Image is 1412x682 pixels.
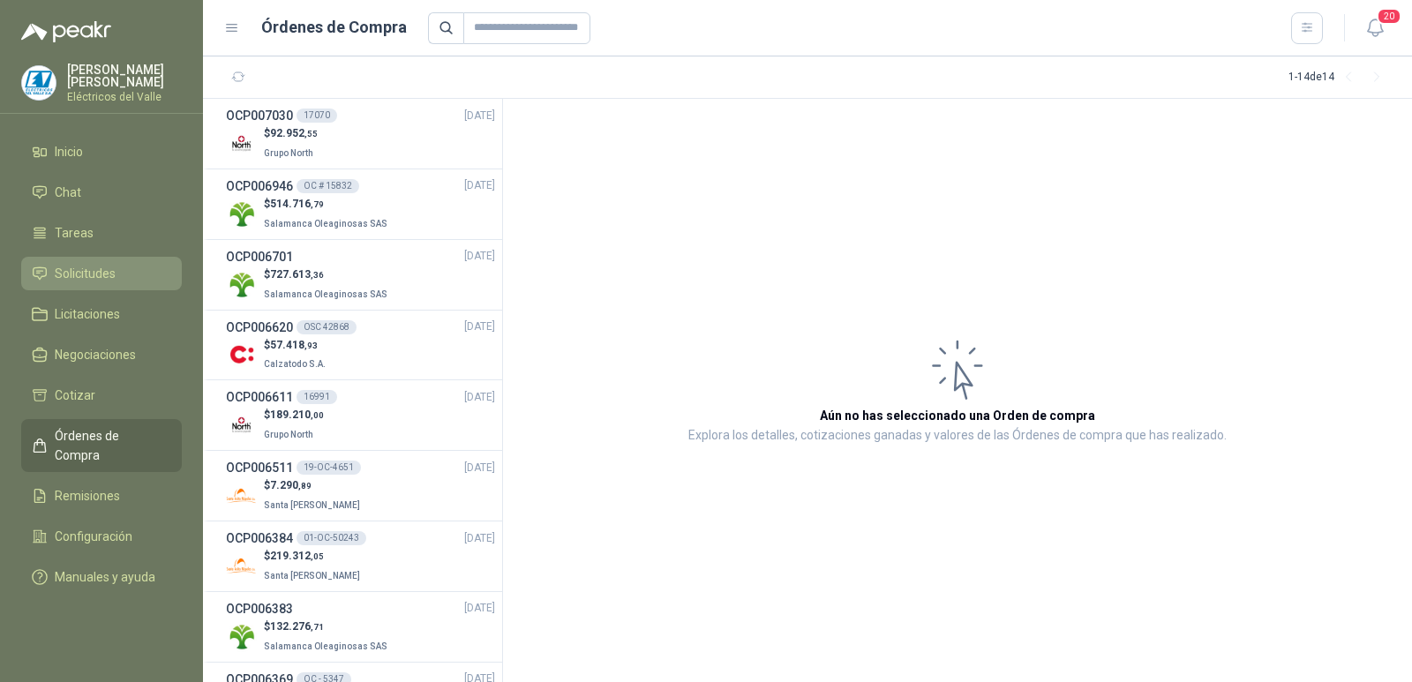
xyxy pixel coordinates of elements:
[464,248,495,265] span: [DATE]
[21,560,182,594] a: Manuales y ayuda
[226,528,495,584] a: OCP00638401-OC-50243[DATE] Company Logo$219.312,05Santa [PERSON_NAME]
[297,179,359,193] div: OC # 15832
[270,127,318,139] span: 92.952
[226,247,293,266] h3: OCP006701
[264,219,387,229] span: Salamanca Oleaginosas SAS
[21,21,111,42] img: Logo peakr
[226,106,495,161] a: OCP00703017070[DATE] Company Logo$92.952,55Grupo North
[270,620,324,633] span: 132.276
[1288,64,1391,92] div: 1 - 14 de 14
[55,183,81,202] span: Chat
[67,64,182,88] p: [PERSON_NAME] [PERSON_NAME]
[226,621,257,652] img: Company Logo
[311,410,324,420] span: ,00
[226,176,293,196] h3: OCP006946
[21,338,182,371] a: Negociaciones
[226,599,495,655] a: OCP006383[DATE] Company Logo$132.276,71Salamanca Oleaginosas SAS
[226,199,257,229] img: Company Logo
[304,129,318,139] span: ,55
[21,297,182,331] a: Licitaciones
[226,599,293,618] h3: OCP006383
[226,458,495,513] a: OCP00651119-OC-4651[DATE] Company Logo$7.290,89Santa [PERSON_NAME]
[226,480,257,511] img: Company Logo
[226,176,495,232] a: OCP006946OC # 15832[DATE] Company Logo$514.716,79Salamanca Oleaginosas SAS
[464,177,495,194] span: [DATE]
[1377,8,1401,25] span: 20
[298,481,312,491] span: ,89
[21,135,182,169] a: Inicio
[55,527,132,546] span: Configuración
[264,641,387,651] span: Salamanca Oleaginosas SAS
[226,339,257,370] img: Company Logo
[226,528,293,548] h3: OCP006384
[226,318,293,337] h3: OCP006620
[297,461,361,475] div: 19-OC-4651
[264,196,391,213] p: $
[311,551,324,561] span: ,05
[297,109,337,123] div: 17070
[55,264,116,283] span: Solicitudes
[264,337,329,354] p: $
[226,551,257,581] img: Company Logo
[21,257,182,290] a: Solicitudes
[464,108,495,124] span: [DATE]
[67,92,182,102] p: Eléctricos del Valle
[688,425,1227,446] p: Explora los detalles, cotizaciones ganadas y valores de las Órdenes de compra que has realizado.
[261,15,407,40] h1: Órdenes de Compra
[55,223,94,243] span: Tareas
[270,198,324,210] span: 514.716
[21,378,182,412] a: Cotizar
[270,408,324,421] span: 189.210
[311,270,324,280] span: ,36
[226,128,257,159] img: Company Logo
[1359,12,1391,44] button: 20
[464,460,495,476] span: [DATE]
[264,148,313,158] span: Grupo North
[464,319,495,335] span: [DATE]
[264,548,364,565] p: $
[264,500,360,510] span: Santa [PERSON_NAME]
[464,530,495,547] span: [DATE]
[264,359,326,369] span: Calzatodo S.A.
[21,479,182,513] a: Remisiones
[820,406,1095,425] h3: Aún no has seleccionado una Orden de compra
[264,571,360,581] span: Santa [PERSON_NAME]
[226,247,495,303] a: OCP006701[DATE] Company Logo$727.613,36Salamanca Oleaginosas SAS
[22,66,56,100] img: Company Logo
[55,345,136,364] span: Negociaciones
[304,341,318,350] span: ,93
[226,269,257,300] img: Company Logo
[21,419,182,472] a: Órdenes de Compra
[270,550,324,562] span: 219.312
[55,142,83,161] span: Inicio
[226,318,495,373] a: OCP006620OSC 42868[DATE] Company Logo$57.418,93Calzatodo S.A.
[226,106,293,125] h3: OCP007030
[226,458,293,477] h3: OCP006511
[226,387,293,407] h3: OCP006611
[21,216,182,250] a: Tareas
[21,176,182,209] a: Chat
[264,407,324,423] p: $
[464,389,495,406] span: [DATE]
[55,386,95,405] span: Cotizar
[297,531,366,545] div: 01-OC-50243
[264,618,391,635] p: $
[264,266,391,283] p: $
[270,339,318,351] span: 57.418
[270,268,324,281] span: 727.613
[297,390,337,404] div: 16991
[55,426,165,465] span: Órdenes de Compra
[311,622,324,632] span: ,71
[264,430,313,439] span: Grupo North
[55,567,155,587] span: Manuales y ayuda
[464,600,495,617] span: [DATE]
[264,125,318,142] p: $
[270,479,312,491] span: 7.290
[55,304,120,324] span: Licitaciones
[55,486,120,506] span: Remisiones
[311,199,324,209] span: ,79
[21,520,182,553] a: Configuración
[226,387,495,443] a: OCP00661116991[DATE] Company Logo$189.210,00Grupo North
[297,320,357,334] div: OSC 42868
[264,289,387,299] span: Salamanca Oleaginosas SAS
